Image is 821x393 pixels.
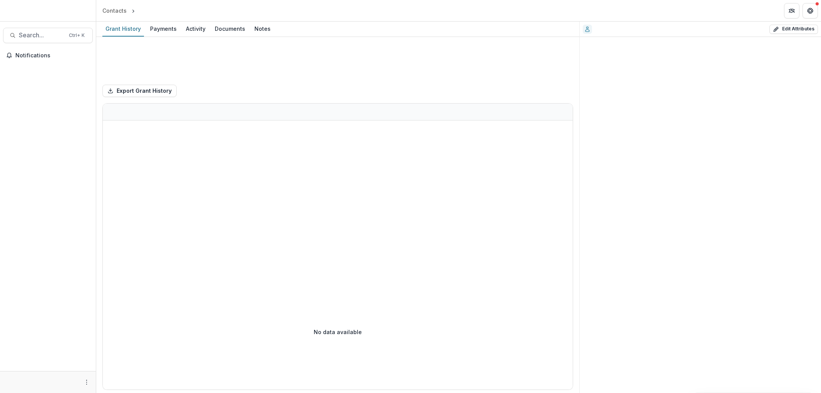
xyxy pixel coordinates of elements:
div: Activity [183,23,209,34]
a: Grant History [102,22,144,37]
span: Notifications [15,52,90,59]
button: Notifications [3,49,93,62]
a: Notes [251,22,274,37]
div: Contacts [102,7,127,15]
a: Payments [147,22,180,37]
div: Payments [147,23,180,34]
div: Grant History [102,23,144,34]
nav: breadcrumb [99,5,169,16]
button: Export Grant History [102,85,177,97]
button: Partners [784,3,799,18]
div: Notes [251,23,274,34]
button: More [82,378,91,387]
div: Ctrl + K [67,31,86,40]
div: Documents [212,23,248,34]
a: Documents [212,22,248,37]
a: Activity [183,22,209,37]
p: No data available [314,328,362,336]
button: Search... [3,28,93,43]
button: Edit Attributes [769,25,818,34]
span: Search... [19,32,64,39]
button: Get Help [803,3,818,18]
a: Contacts [99,5,130,16]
